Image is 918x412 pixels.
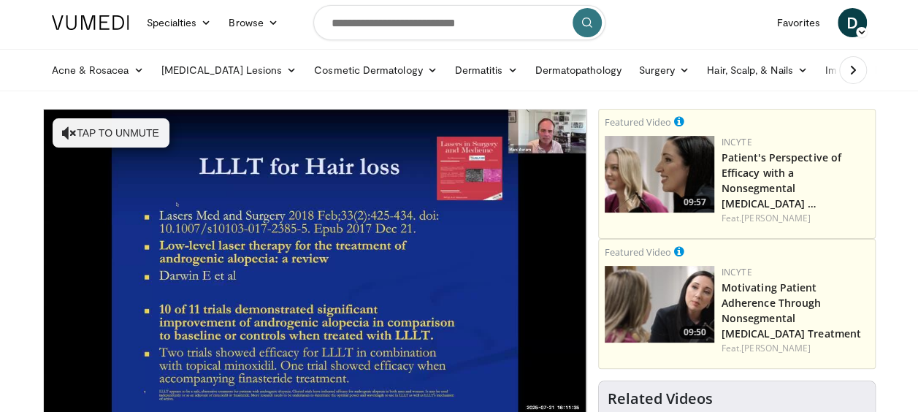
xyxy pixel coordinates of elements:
[605,245,671,259] small: Featured Video
[605,136,714,213] img: 2c48d197-61e9-423b-8908-6c4d7e1deb64.png.150x105_q85_crop-smart_upscale.jpg
[722,281,861,340] a: Motivating Patient Adherence Through Nonsegmental [MEDICAL_DATA] Treatment
[220,8,287,37] a: Browse
[605,266,714,343] img: 39505ded-af48-40a4-bb84-dee7792dcfd5.png.150x105_q85_crop-smart_upscale.jpg
[153,56,306,85] a: [MEDICAL_DATA] Lesions
[698,56,816,85] a: Hair, Scalp, & Nails
[605,115,671,129] small: Featured Video
[679,196,711,209] span: 09:57
[722,150,841,210] a: Patient's Perspective of Efficacy with a Nonsegmental [MEDICAL_DATA] …
[52,15,129,30] img: VuMedi Logo
[138,8,221,37] a: Specialties
[838,8,867,37] a: D
[722,342,869,355] div: Feat.
[722,212,869,225] div: Feat.
[741,212,811,224] a: [PERSON_NAME]
[768,8,829,37] a: Favorites
[43,56,153,85] a: Acne & Rosacea
[605,136,714,213] a: 09:57
[741,342,811,354] a: [PERSON_NAME]
[526,56,630,85] a: Dermatopathology
[630,56,699,85] a: Surgery
[53,118,169,148] button: Tap to unmute
[605,266,714,343] a: 09:50
[679,326,711,339] span: 09:50
[722,136,752,148] a: Incyte
[313,5,605,40] input: Search topics, interventions
[305,56,445,85] a: Cosmetic Dermatology
[722,266,752,278] a: Incyte
[608,390,713,408] h4: Related Videos
[446,56,527,85] a: Dermatitis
